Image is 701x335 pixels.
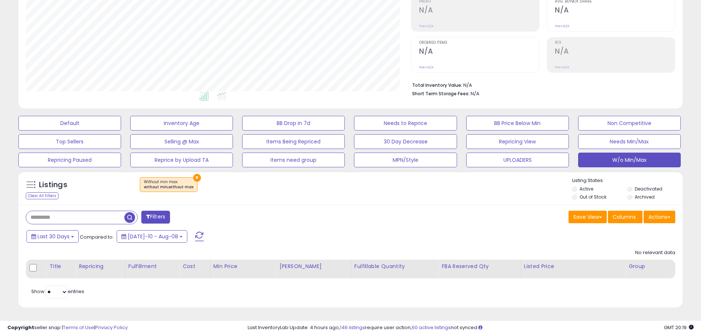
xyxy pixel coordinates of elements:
[635,194,655,200] label: Archived
[248,324,694,331] div: Last InventoryLab Update: 4 hours ago, require user action, not synced.
[412,90,470,97] b: Short Term Storage Fees:
[555,24,569,28] small: Prev: N/A
[569,211,607,223] button: Save View
[117,230,187,243] button: [DATE]-10 - Aug-08
[412,324,451,331] a: 60 active listings
[354,116,457,131] button: Needs to Reprice
[419,47,539,57] h2: N/A
[128,233,178,240] span: [DATE]-10 - Aug-08
[578,134,681,149] button: Needs Min/Max
[95,324,128,331] a: Privacy Policy
[144,179,194,190] span: Without min max :
[629,263,672,270] div: Group
[18,116,121,131] button: Default
[626,260,675,278] th: CSV column name: cust_attr_3_Group
[242,116,345,131] button: BB Drop in 7d
[419,41,539,45] span: Ordered Items
[31,288,84,295] span: Show: entries
[354,263,435,270] div: Fulfillable Quantity
[635,186,662,192] label: Deactivated
[580,186,593,192] label: Active
[354,153,457,167] button: MPN/Style
[130,116,233,131] button: Inventory Age
[412,80,670,89] li: N/A
[419,65,433,70] small: Prev: N/A
[578,153,681,167] button: W/o Min/Max
[144,185,194,190] div: without min,without max
[242,153,345,167] button: Items need group
[63,324,94,331] a: Terms of Use
[471,90,479,97] span: N/A
[555,6,675,16] h2: N/A
[26,192,59,199] div: Clear All Filters
[608,211,642,223] button: Columns
[555,41,675,45] span: ROI
[419,6,539,16] h2: N/A
[193,174,201,182] button: ×
[466,116,569,131] button: BB Price Below Min
[419,24,433,28] small: Prev: N/A
[213,263,273,270] div: Min Price
[354,134,457,149] button: 30 Day Decrease
[7,324,128,331] div: seller snap | |
[412,82,462,88] b: Total Inventory Value:
[580,194,606,200] label: Out of Stock
[130,153,233,167] button: Reprice by Upload TA
[340,324,365,331] a: 146 listings
[442,263,517,270] div: FBA Reserved Qty
[130,134,233,149] button: Selling @ Max
[555,47,675,57] h2: N/A
[644,211,675,223] button: Actions
[555,65,569,70] small: Prev: N/A
[80,234,114,240] span: Compared to:
[18,153,121,167] button: Repricing Paused
[18,134,121,149] button: Top Sellers
[141,211,170,224] button: Filters
[664,324,694,331] span: 2025-09-8 20:19 GMT
[7,324,34,331] strong: Copyright
[39,180,67,190] h5: Listings
[524,263,622,270] div: Listed Price
[183,263,207,270] div: Cost
[466,134,569,149] button: Repricing View
[613,213,636,221] span: Columns
[578,116,681,131] button: Non Competitive
[635,249,675,256] div: No relevant data
[49,263,72,270] div: Title
[279,263,348,270] div: [PERSON_NAME]
[572,177,683,184] p: Listing States:
[79,263,122,270] div: Repricing
[466,153,569,167] button: UPLOADERS
[242,134,345,149] button: Items Being Repriced
[26,230,79,243] button: Last 30 Days
[38,233,70,240] span: Last 30 Days
[128,263,176,270] div: Fulfillment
